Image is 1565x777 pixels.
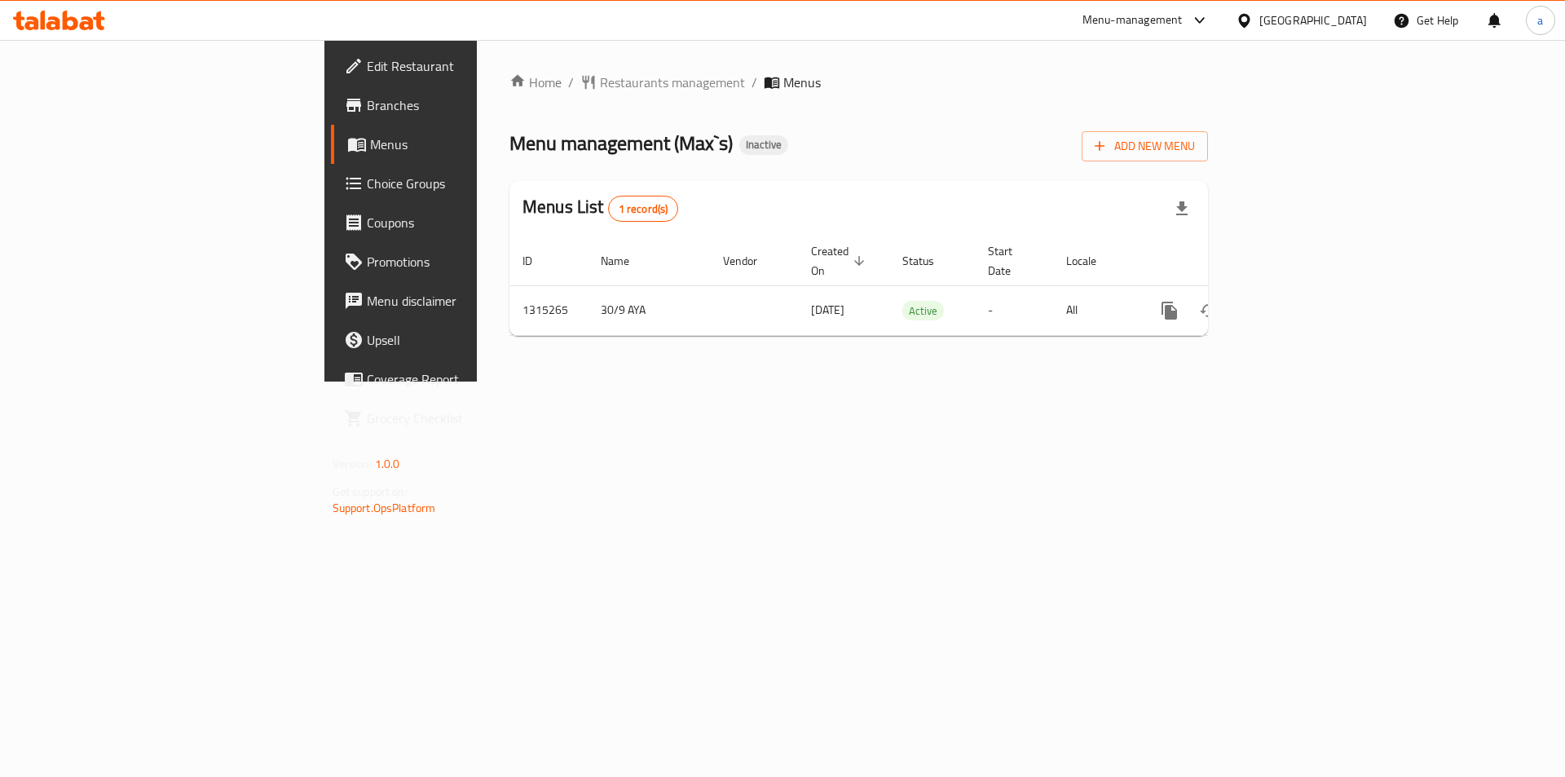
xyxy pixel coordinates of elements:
[367,174,573,193] span: Choice Groups
[367,408,573,428] span: Grocery Checklist
[1095,136,1195,157] span: Add New Menu
[1066,251,1118,271] span: Locale
[1137,236,1320,286] th: Actions
[739,138,788,152] span: Inactive
[1259,11,1367,29] div: [GEOGRAPHIC_DATA]
[975,285,1053,335] td: -
[509,73,1208,92] nav: breadcrumb
[367,95,573,115] span: Branches
[522,251,553,271] span: ID
[601,251,650,271] span: Name
[509,125,733,161] span: Menu management ( Max`s )
[811,241,870,280] span: Created On
[783,73,821,92] span: Menus
[609,201,678,217] span: 1 record(s)
[1082,11,1183,30] div: Menu-management
[509,236,1320,336] table: enhanced table
[331,203,586,242] a: Coupons
[331,281,586,320] a: Menu disclaimer
[811,299,844,320] span: [DATE]
[522,195,678,222] h2: Menus List
[331,360,586,399] a: Coverage Report
[367,252,573,272] span: Promotions
[367,291,573,311] span: Menu disclaimer
[370,135,573,154] span: Menus
[580,73,745,92] a: Restaurants management
[588,285,710,335] td: 30/9 AYA
[331,164,586,203] a: Choice Groups
[331,125,586,164] a: Menus
[333,497,436,519] a: Support.OpsPlatform
[331,399,586,438] a: Grocery Checklist
[608,196,679,222] div: Total records count
[723,251,778,271] span: Vendor
[375,453,400,475] span: 1.0.0
[1082,131,1208,161] button: Add New Menu
[331,86,586,125] a: Branches
[331,242,586,281] a: Promotions
[1150,291,1189,330] button: more
[367,330,573,350] span: Upsell
[600,73,745,92] span: Restaurants management
[1053,285,1137,335] td: All
[333,481,408,502] span: Get support on:
[752,73,757,92] li: /
[331,46,586,86] a: Edit Restaurant
[902,301,944,320] div: Active
[902,302,944,320] span: Active
[1189,291,1228,330] button: Change Status
[988,241,1034,280] span: Start Date
[333,453,373,475] span: Version:
[367,369,573,389] span: Coverage Report
[331,320,586,360] a: Upsell
[367,213,573,232] span: Coupons
[1537,11,1543,29] span: a
[902,251,955,271] span: Status
[1162,189,1201,228] div: Export file
[739,135,788,155] div: Inactive
[367,56,573,76] span: Edit Restaurant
